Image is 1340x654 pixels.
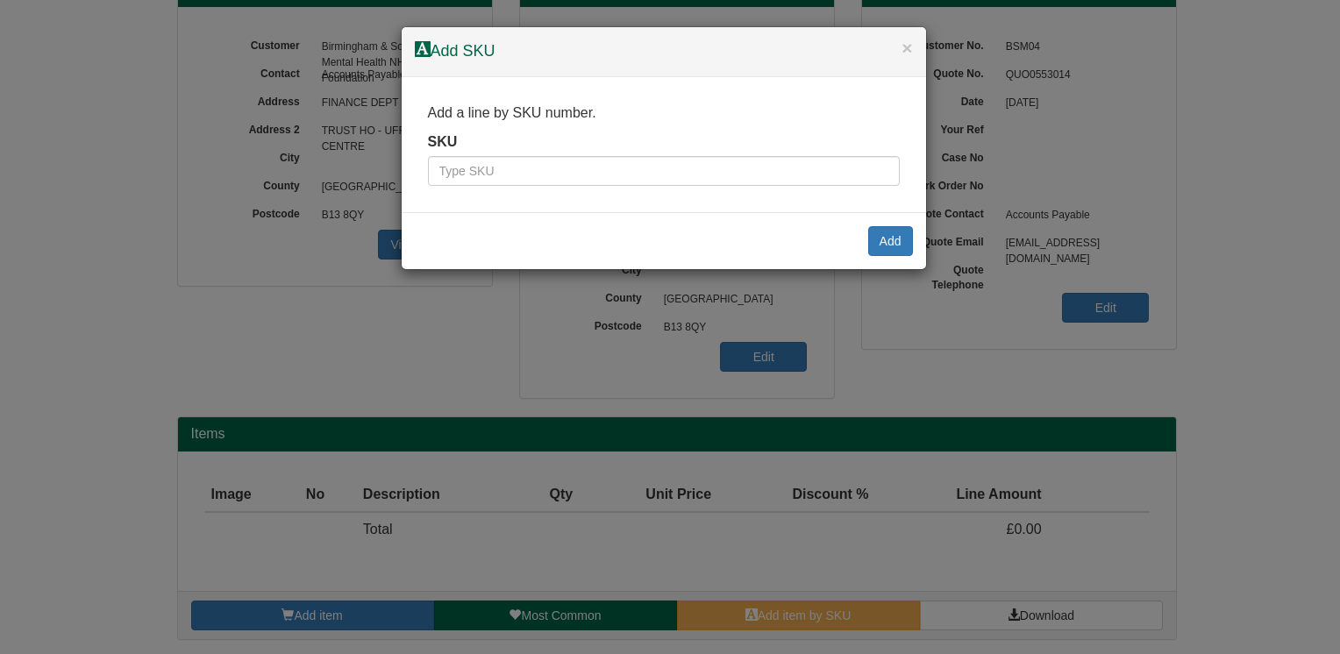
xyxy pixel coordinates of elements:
p: Add a line by SKU number. [428,103,900,124]
input: Type SKU [428,156,900,186]
button: × [902,39,912,57]
h4: Add SKU [415,40,913,63]
button: Add [868,226,913,256]
label: SKU [428,132,458,153]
